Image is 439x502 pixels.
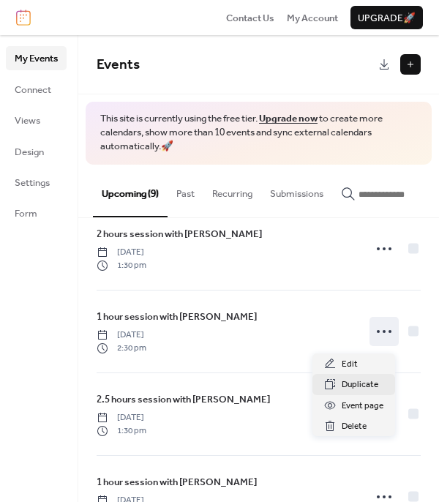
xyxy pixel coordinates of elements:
[97,309,257,325] a: 1 hour session with [PERSON_NAME]
[203,165,261,216] button: Recurring
[97,259,146,272] span: 1:30 pm
[97,226,262,242] a: 2 hours session with [PERSON_NAME]
[6,108,67,132] a: Views
[342,399,383,413] span: Event page
[6,78,67,101] a: Connect
[97,310,257,324] span: 1 hour session with [PERSON_NAME]
[287,10,338,25] a: My Account
[97,329,146,342] span: [DATE]
[15,83,51,97] span: Connect
[6,46,67,70] a: My Events
[226,11,274,26] span: Contact Us
[342,357,358,372] span: Edit
[15,145,44,160] span: Design
[97,392,270,408] a: 2.5 hours session with [PERSON_NAME]
[350,6,423,29] button: Upgrade🚀
[97,227,262,241] span: 2 hours session with [PERSON_NAME]
[97,475,257,490] span: 1 hour session with [PERSON_NAME]
[358,11,416,26] span: Upgrade 🚀
[97,342,146,355] span: 2:30 pm
[15,51,58,66] span: My Events
[261,165,332,216] button: Submissions
[287,11,338,26] span: My Account
[342,419,367,434] span: Delete
[226,10,274,25] a: Contact Us
[97,474,257,490] a: 1 hour session with [PERSON_NAME]
[97,424,146,438] span: 1:30 pm
[93,165,168,217] button: Upcoming (9)
[100,112,417,154] span: This site is currently using the free tier. to create more calendars, show more than 10 events an...
[97,51,140,78] span: Events
[168,165,203,216] button: Past
[6,201,67,225] a: Form
[97,246,146,259] span: [DATE]
[15,206,37,221] span: Form
[342,378,378,392] span: Duplicate
[97,411,146,424] span: [DATE]
[6,140,67,163] a: Design
[15,113,40,128] span: Views
[259,109,318,128] a: Upgrade now
[16,10,31,26] img: logo
[15,176,50,190] span: Settings
[97,392,270,407] span: 2.5 hours session with [PERSON_NAME]
[6,171,67,194] a: Settings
